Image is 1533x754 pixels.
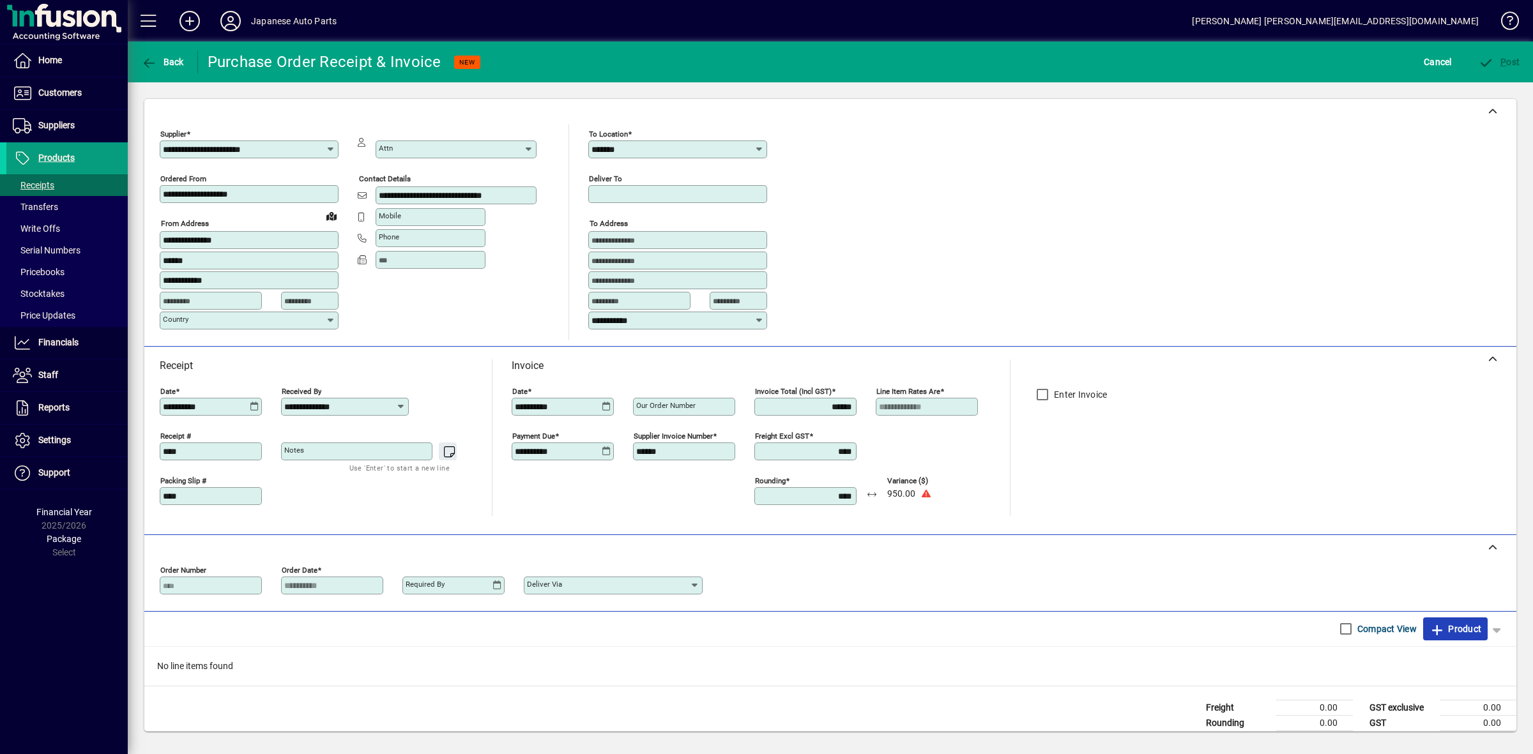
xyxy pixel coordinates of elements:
a: Write Offs [6,218,128,239]
a: Reports [6,392,128,424]
mat-label: Line item rates are [876,387,940,396]
button: Profile [210,10,251,33]
a: Home [6,45,128,77]
td: GST [1363,715,1440,730]
mat-label: Received by [282,387,321,396]
a: Staff [6,359,128,391]
mat-label: Supplier invoice number [634,432,713,441]
span: Product [1430,619,1481,639]
span: Financials [38,337,79,347]
mat-label: Deliver To [589,174,622,183]
mat-hint: Use 'Enter' to start a new line [349,460,450,475]
a: Customers [6,77,128,109]
a: Suppliers [6,110,128,142]
mat-label: Ordered from [160,174,206,183]
mat-label: Rounding [755,476,786,485]
span: Home [38,55,62,65]
mat-label: Phone [379,232,399,241]
td: 0.00 [1440,730,1516,746]
span: Package [47,534,81,544]
td: Rounding [1200,715,1276,730]
mat-label: Supplier [160,130,187,139]
mat-label: Freight excl GST [755,432,809,441]
a: Knowledge Base [1491,3,1517,44]
span: NEW [459,58,475,66]
td: 0.00 [1440,700,1516,715]
span: Reports [38,402,70,412]
td: GST inclusive [1363,730,1440,746]
td: Freight [1200,700,1276,715]
span: Receipts [13,180,54,190]
span: Staff [38,370,58,380]
div: [PERSON_NAME] [PERSON_NAME][EMAIL_ADDRESS][DOMAIN_NAME] [1192,11,1479,31]
span: Variance ($) [887,477,964,485]
span: Customers [38,87,82,98]
mat-label: Order date [282,566,317,575]
mat-label: Required by [406,580,445,589]
mat-label: Our order number [636,401,696,410]
mat-label: Attn [379,144,393,153]
button: Cancel [1421,50,1455,73]
label: Compact View [1355,622,1417,635]
mat-label: Notes [284,446,304,455]
mat-label: Date [512,387,528,396]
a: View on map [321,206,342,226]
td: 0.00 [1440,715,1516,730]
td: 0.00 [1276,715,1353,730]
a: Receipts [6,174,128,196]
a: Pricebooks [6,261,128,283]
span: Suppliers [38,120,75,130]
span: ost [1479,57,1520,67]
span: Price Updates [13,310,75,320]
td: 0.00 [1276,700,1353,715]
a: Support [6,457,128,489]
mat-label: Payment due [512,432,555,441]
span: Cancel [1424,52,1452,72]
mat-label: Invoice Total (incl GST) [755,387,832,396]
mat-label: Receipt # [160,432,191,441]
mat-label: Deliver via [527,580,562,589]
button: Post [1476,50,1523,73]
mat-label: Mobile [379,211,401,220]
mat-label: Packing Slip # [160,476,206,485]
a: Financials [6,327,128,359]
button: Product [1423,617,1488,640]
button: Back [138,50,187,73]
div: Japanese Auto Parts [251,11,337,31]
span: Serial Numbers [13,245,80,255]
span: Stocktakes [13,289,65,299]
span: Financial Year [36,507,92,517]
div: No line items found [144,647,1516,686]
span: Support [38,467,70,478]
span: P [1500,57,1506,67]
mat-label: Date [160,387,176,396]
span: Settings [38,435,71,445]
span: Products [38,153,75,163]
span: Write Offs [13,223,60,234]
label: Enter Invoice [1051,388,1107,401]
a: Price Updates [6,305,128,326]
a: Transfers [6,196,128,218]
a: Serial Numbers [6,239,128,261]
button: Add [169,10,210,33]
span: Pricebooks [13,267,65,277]
app-page-header-button: Back [128,50,198,73]
a: Stocktakes [6,283,128,305]
span: 950.00 [887,489,915,499]
span: Back [141,57,184,67]
div: Purchase Order Receipt & Invoice [208,52,441,72]
span: Transfers [13,202,58,212]
mat-label: To location [589,130,628,139]
td: GST exclusive [1363,700,1440,715]
a: Settings [6,425,128,456]
mat-label: Country [163,315,188,324]
mat-label: Order number [160,566,206,575]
